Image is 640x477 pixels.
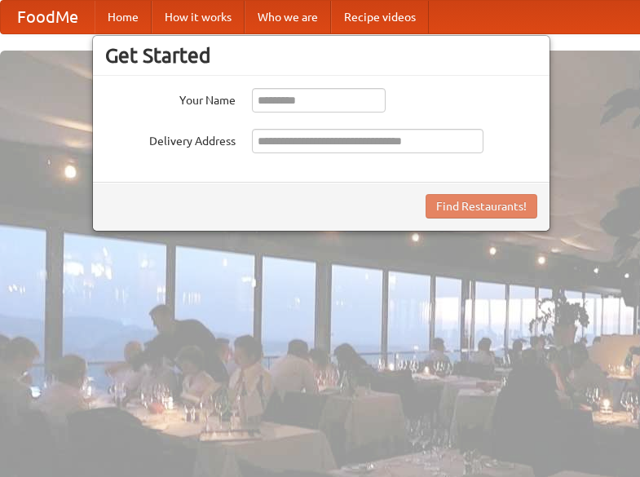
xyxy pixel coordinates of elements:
[245,1,331,33] a: Who we are
[95,1,152,33] a: Home
[105,43,537,68] h3: Get Started
[105,129,236,149] label: Delivery Address
[426,194,537,219] button: Find Restaurants!
[152,1,245,33] a: How it works
[331,1,429,33] a: Recipe videos
[1,1,95,33] a: FoodMe
[105,88,236,108] label: Your Name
